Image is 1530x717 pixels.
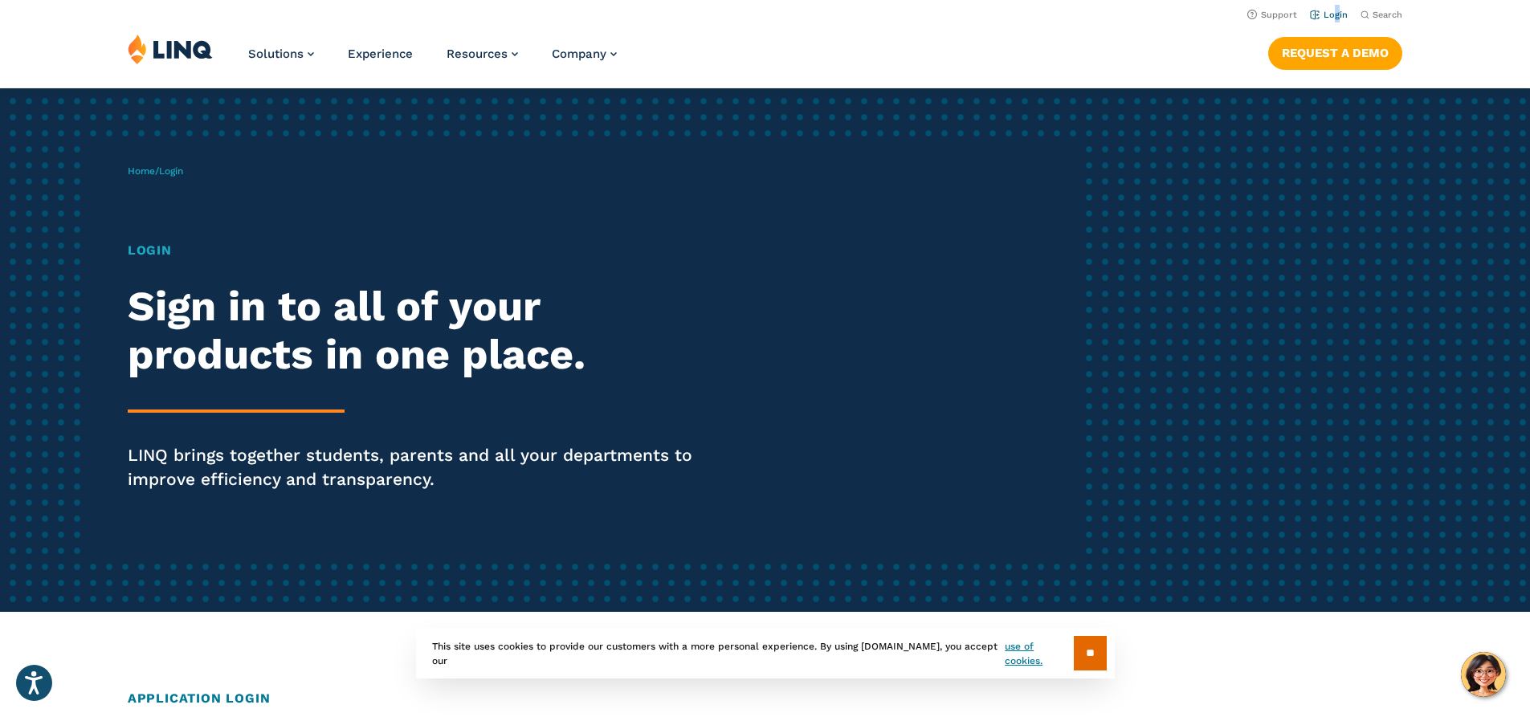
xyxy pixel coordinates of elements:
div: This site uses cookies to provide our customers with a more personal experience. By using [DOMAIN... [416,628,1115,678]
a: Request a Demo [1268,37,1402,69]
h2: Sign in to all of your products in one place. [128,283,717,379]
span: Solutions [248,47,304,61]
a: Login [1310,10,1348,20]
span: Company [552,47,606,61]
span: / [128,165,183,177]
span: Resources [447,47,508,61]
a: Home [128,165,155,177]
a: Solutions [248,47,314,61]
nav: Button Navigation [1268,34,1402,69]
a: Resources [447,47,518,61]
h1: Login [128,241,717,260]
a: use of cookies. [1005,639,1073,668]
a: Company [552,47,617,61]
span: Search [1373,10,1402,20]
button: Hello, have a question? Let’s chat. [1461,652,1506,697]
a: Experience [348,47,413,61]
img: LINQ | K‑12 Software [128,34,213,64]
a: Support [1247,10,1297,20]
button: Open Search Bar [1361,9,1402,21]
nav: Primary Navigation [248,34,617,87]
span: Login [159,165,183,177]
p: LINQ brings together students, parents and all your departments to improve efficiency and transpa... [128,443,717,491]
